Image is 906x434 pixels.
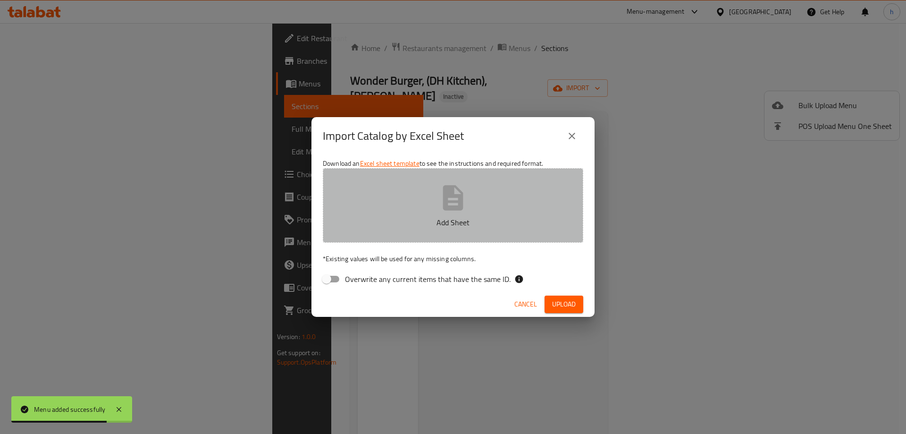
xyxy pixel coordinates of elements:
a: Excel sheet template [360,157,419,170]
p: Existing values will be used for any missing columns. [323,254,583,264]
h2: Import Catalog by Excel Sheet [323,128,464,144]
button: Add Sheet [323,168,583,243]
span: Overwrite any current items that have the same ID. [345,273,511,285]
button: Upload [545,296,583,313]
span: Upload [552,298,576,310]
p: Add Sheet [337,217,569,228]
div: Download an to see the instructions and required format. [311,155,595,292]
svg: If the overwrite option isn't selected, then the items that match an existing ID will be ignored ... [514,274,524,284]
span: Cancel [514,298,537,310]
div: Menu added successfully [34,404,106,415]
button: close [561,125,583,147]
button: Cancel [511,296,541,313]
